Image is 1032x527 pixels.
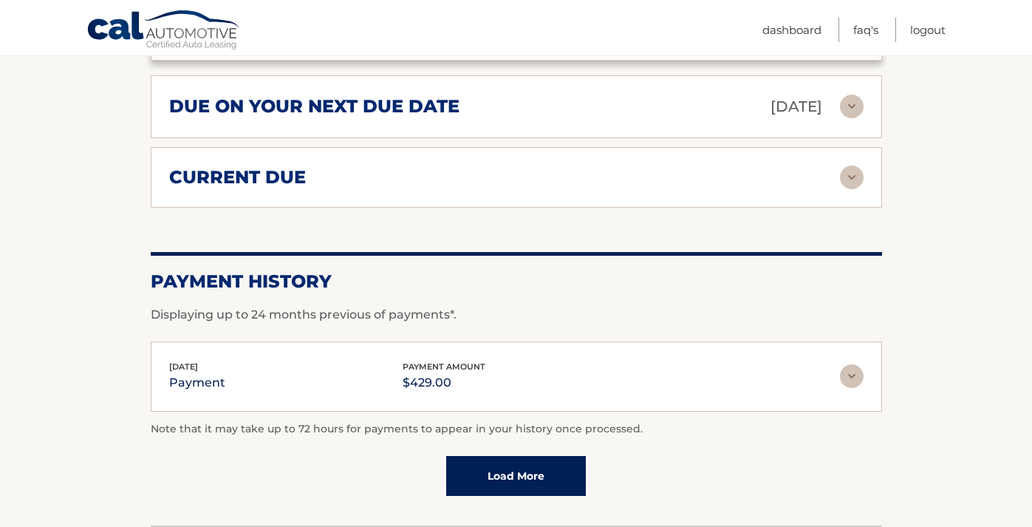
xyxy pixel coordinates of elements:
[853,18,878,42] a: FAQ's
[840,166,864,189] img: accordion-rest.svg
[169,95,459,118] h2: due on your next due date
[151,421,882,438] p: Note that it may take up to 72 hours for payments to appear in your history once processed.
[403,361,485,372] span: payment amount
[169,373,225,393] p: payment
[762,18,821,42] a: Dashboard
[169,361,198,372] span: [DATE]
[910,18,946,42] a: Logout
[169,166,306,188] h2: current due
[151,306,882,324] p: Displaying up to 24 months previous of payments*.
[151,271,882,293] h2: Payment History
[840,95,864,118] img: accordion-rest.svg
[403,373,485,393] p: $429.00
[770,94,822,120] p: [DATE]
[840,364,864,388] img: accordion-rest.svg
[446,456,586,496] a: Load More
[86,10,242,52] a: Cal Automotive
